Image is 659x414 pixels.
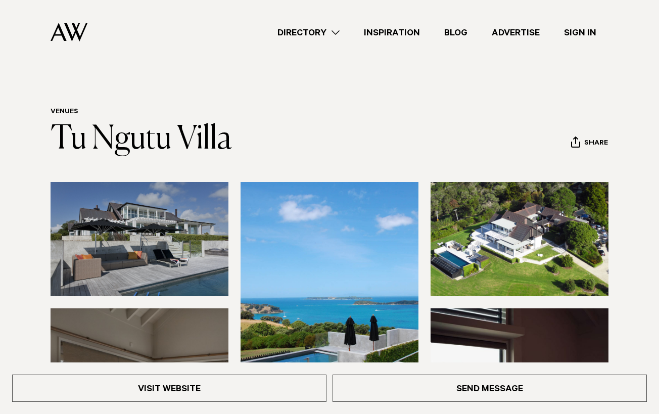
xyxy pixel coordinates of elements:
img: Auckland Weddings Logo [51,23,87,41]
a: Tu Ngutu Villa [51,123,232,156]
a: Directory [265,26,352,39]
a: Blog [432,26,480,39]
button: Share [571,136,608,151]
span: Share [584,139,608,149]
a: Sign In [552,26,608,39]
a: Send Message [333,375,647,402]
a: Advertise [480,26,552,39]
a: Inspiration [352,26,432,39]
a: Venues [51,108,78,116]
a: Visit Website [12,375,326,402]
